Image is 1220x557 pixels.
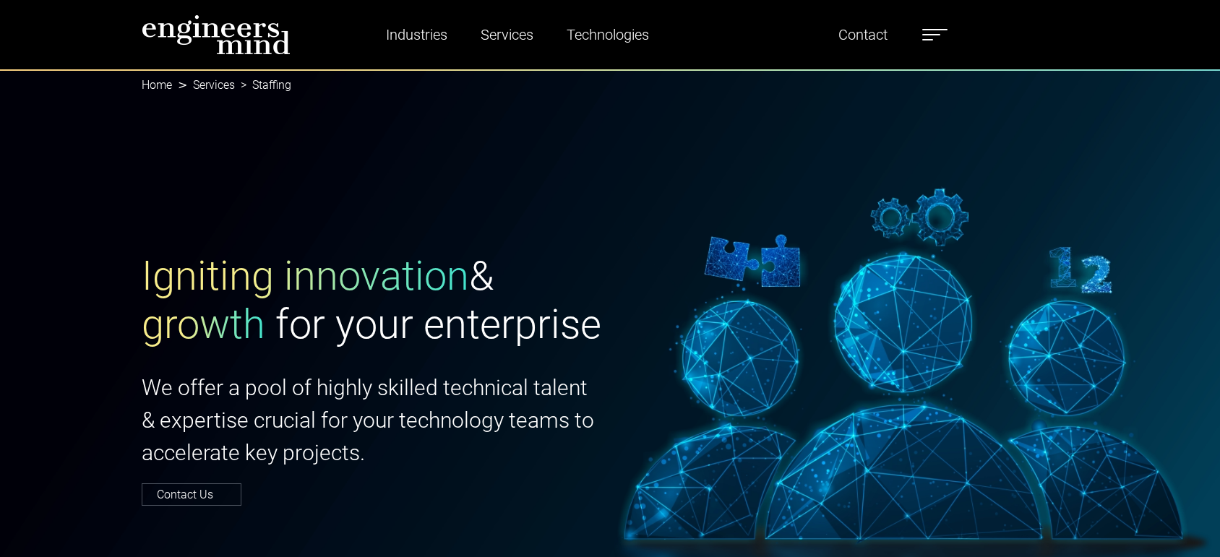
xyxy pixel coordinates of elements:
[235,77,291,94] li: Staffing
[142,301,265,348] span: growth
[833,18,893,51] a: Contact
[193,78,235,92] a: Services
[380,18,453,51] a: Industries
[142,252,601,349] h1: & for your enterprise
[142,69,1078,101] nav: breadcrumb
[142,371,601,469] p: We offer a pool of highly skilled technical talent & expertise crucial for your technology teams ...
[142,483,241,506] a: Contact Us
[142,252,469,300] span: Igniting innovation
[142,14,291,55] img: logo
[561,18,655,51] a: Technologies
[142,78,172,92] a: Home
[475,18,539,51] a: Services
